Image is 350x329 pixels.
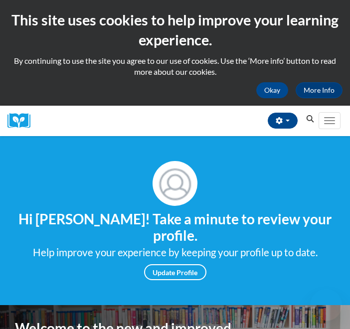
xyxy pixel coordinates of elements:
[7,113,37,129] img: Logo brand
[144,264,206,280] a: Update Profile
[256,82,288,98] button: Okay
[7,244,343,261] div: Help improve your experience by keeping your profile up to date.
[7,113,37,129] a: Cox Campus
[318,106,343,136] div: Main menu
[310,289,342,321] iframe: Button to launch messaging window
[7,211,343,244] h4: Hi [PERSON_NAME]! Take a minute to review your profile.
[7,10,343,50] h2: This site uses cookies to help improve your learning experience.
[268,113,298,129] button: Account Settings
[153,161,197,206] img: Profile Image
[296,82,343,98] a: More Info
[303,113,318,125] button: Search
[7,55,343,77] p: By continuing to use the site you agree to our use of cookies. Use the ‘More info’ button to read...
